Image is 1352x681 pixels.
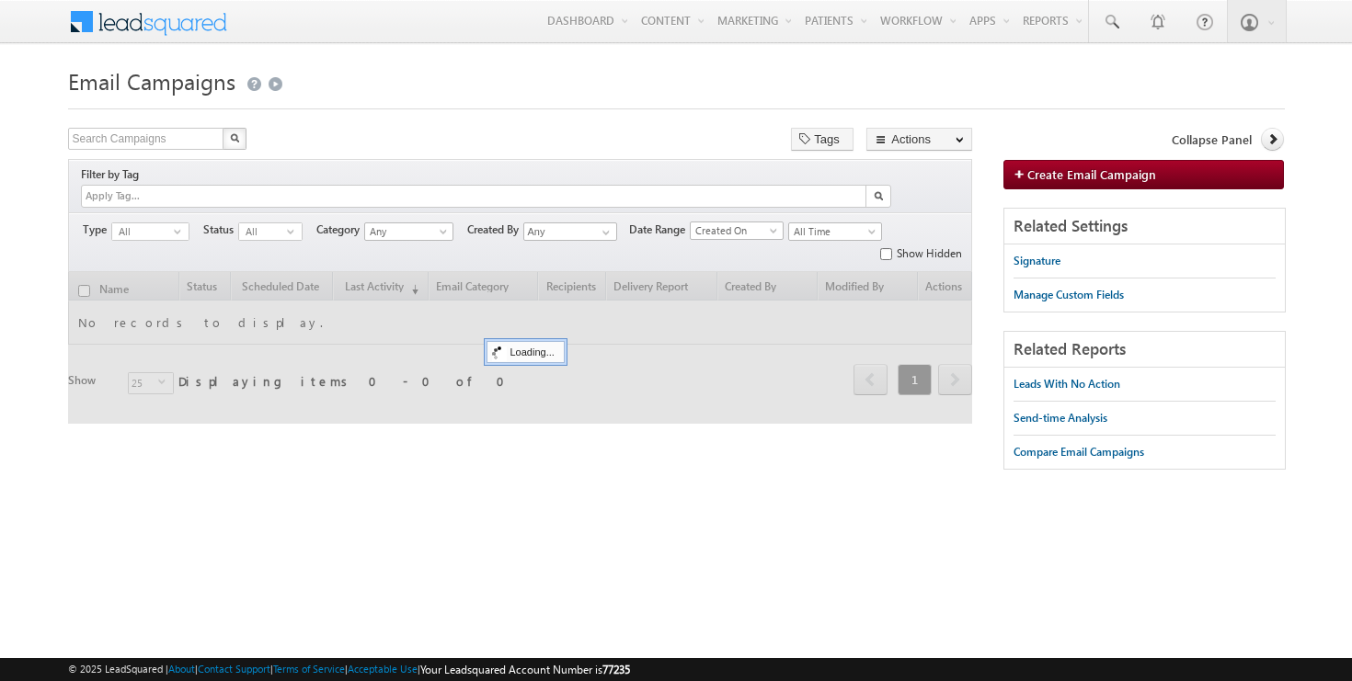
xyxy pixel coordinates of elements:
[420,663,630,676] span: Your Leadsquared Account Number is
[629,221,690,238] span: Date Range
[273,663,345,675] a: Terms of Service
[1014,287,1124,303] div: Manage Custom Fields
[789,223,877,240] span: All Time
[523,222,617,241] input: Type to Search
[230,133,239,142] img: Search
[487,341,565,363] div: Loading...
[1014,253,1060,269] div: Signature
[1014,402,1107,435] a: Send-time Analysis
[1014,436,1144,469] a: Compare Email Campaigns
[467,221,523,238] span: Created By
[1014,444,1144,460] div: Compare Email Campaigns
[198,663,270,675] a: Contact Support
[602,663,630,676] span: 77235
[68,661,630,678] span: © 2025 LeadSquared | | | | |
[1014,244,1060,278] a: Signature
[239,223,287,240] span: All
[791,128,854,151] button: Tags
[1014,410,1107,426] div: Send-time Analysis
[168,663,195,675] a: About
[81,165,145,185] div: Filter by Tag
[1014,278,1124,312] a: Manage Custom Fields
[1172,131,1252,148] span: Collapse Panel
[1004,332,1285,368] div: Related Reports
[1004,209,1285,244] div: Related Settings
[316,221,364,238] span: Category
[287,227,302,235] span: select
[1014,368,1120,401] a: Leads With No Action
[174,227,189,235] span: select
[348,663,418,675] a: Acceptable Use
[866,128,972,151] button: Actions
[690,221,784,240] a: Created On
[874,191,883,200] img: Search
[1003,160,1284,189] a: Create Email Campaign
[897,245,962,262] label: Show Hidden
[364,222,453,241] a: Any
[365,223,449,240] span: Any
[1014,168,1027,179] img: add_icon.png
[788,222,882,241] a: All Time
[691,222,778,239] span: Created On
[1027,166,1156,182] span: Create Email Campaign
[203,221,238,238] span: Status
[1014,376,1120,392] div: Leads With No Action
[83,221,111,238] span: Type
[592,223,615,242] a: Show All Items
[84,188,193,204] input: Apply Tag...
[112,223,174,240] span: All
[68,66,235,96] span: Email Campaigns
